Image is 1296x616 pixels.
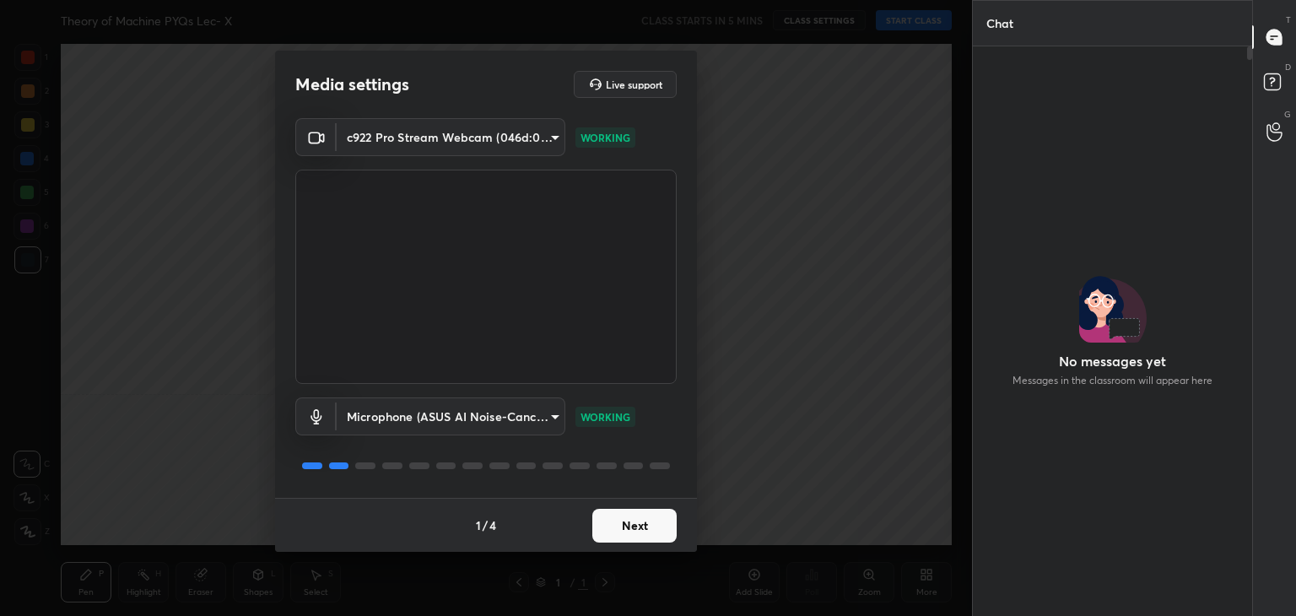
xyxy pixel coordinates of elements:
[1286,14,1291,26] p: T
[476,516,481,534] h4: 1
[1284,108,1291,121] p: G
[606,79,662,89] h5: Live support
[580,409,630,424] p: WORKING
[973,1,1027,46] p: Chat
[337,118,565,156] div: c922 Pro Stream Webcam (046d:085c)
[592,509,677,543] button: Next
[337,397,565,435] div: c922 Pro Stream Webcam (046d:085c)
[483,516,488,534] h4: /
[1285,61,1291,73] p: D
[489,516,496,534] h4: 4
[580,130,630,145] p: WORKING
[295,73,409,95] h2: Media settings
